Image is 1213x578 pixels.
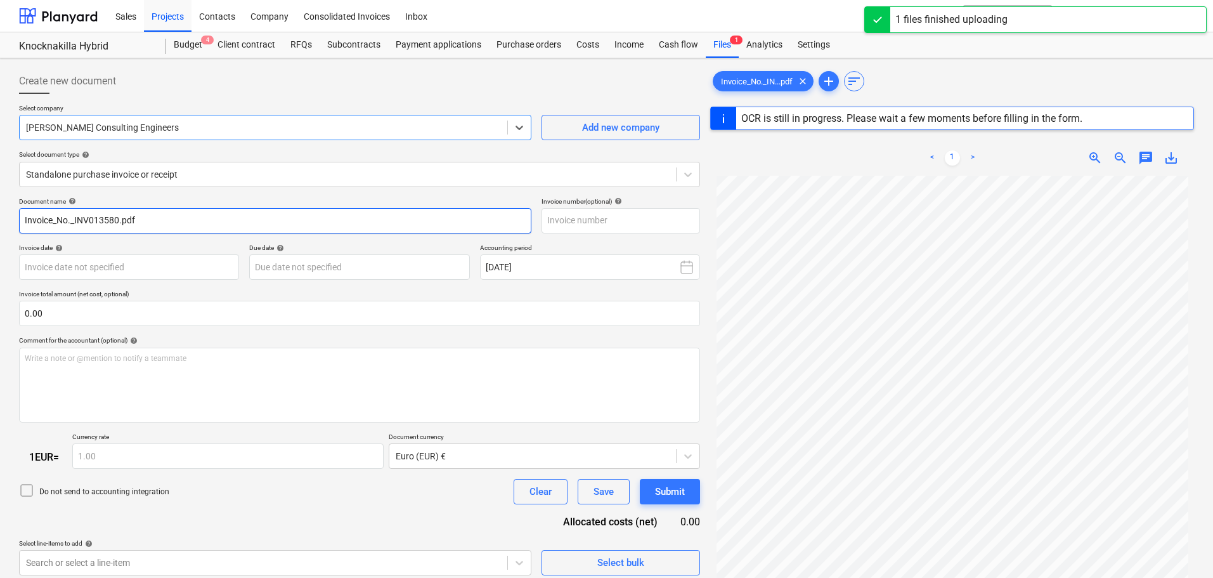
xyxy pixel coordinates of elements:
span: help [53,244,63,252]
div: Add new company [582,119,659,136]
div: 0.00 [678,515,700,529]
div: Invoice date [19,244,239,252]
span: clear [795,74,810,89]
div: Budget [166,32,210,58]
div: Files [706,32,739,58]
div: Allocated costs (net) [535,515,678,529]
span: help [82,540,93,548]
input: Invoice number [542,208,700,233]
div: Invoice number (optional) [542,197,700,206]
span: sort [847,74,862,89]
iframe: Chat Widget [1150,517,1213,578]
span: Create new document [19,74,116,89]
div: Select document type [19,150,700,159]
button: Submit [640,479,700,504]
span: 4 [201,36,214,44]
a: Purchase orders [489,32,569,58]
div: Submit [655,483,685,500]
a: Files1 [706,32,739,58]
div: 1 files finished uploading [895,12,1008,27]
div: OCR is still in progress. Please wait a few moments before filling in the form. [741,112,1082,124]
button: Select bulk [542,550,700,575]
div: Comment for the accountant (optional) [19,336,700,345]
a: Client contract [210,32,283,58]
a: Analytics [739,32,790,58]
button: Add new company [542,115,700,140]
a: Subcontracts [320,32,388,58]
div: Save [594,483,614,500]
div: Select line-items to add [19,539,531,548]
span: zoom_out [1113,150,1128,166]
a: Next page [965,150,980,166]
p: Select company [19,104,531,115]
button: Save [578,479,630,504]
span: help [66,197,76,205]
a: Payment applications [388,32,489,58]
span: help [274,244,284,252]
a: Cash flow [651,32,706,58]
span: help [79,151,89,159]
input: Document name [19,208,531,233]
span: add [821,74,836,89]
span: 1 [730,36,743,44]
input: Invoice date not specified [19,254,239,280]
div: Due date [249,244,469,252]
a: Previous page [924,150,940,166]
p: Do not send to accounting integration [39,487,169,497]
button: Clear [514,479,568,504]
p: Accounting period [480,244,700,254]
span: chat [1138,150,1153,166]
a: Income [607,32,651,58]
button: [DATE] [480,254,700,280]
div: 1 EUR = [19,451,72,463]
p: Invoice total amount (net cost, optional) [19,290,700,301]
div: Select bulk [597,555,644,571]
span: save_alt [1164,150,1179,166]
a: Budget4 [166,32,210,58]
p: Document currency [389,433,700,443]
span: Invoice_No._IN...pdf [713,77,800,86]
span: help [612,197,622,205]
input: Due date not specified [249,254,469,280]
a: RFQs [283,32,320,58]
a: Settings [790,32,838,58]
div: Knocknakilla Hybrid [19,40,151,53]
input: Invoice total amount (net cost, optional) [19,301,700,326]
div: Invoice_No._IN...pdf [713,71,814,91]
div: Clear [529,483,552,500]
div: Document name [19,197,531,206]
span: help [127,337,138,345]
a: Costs [569,32,607,58]
p: Currency rate [72,433,384,443]
span: zoom_in [1087,150,1103,166]
a: Page 1 is your current page [945,150,960,166]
